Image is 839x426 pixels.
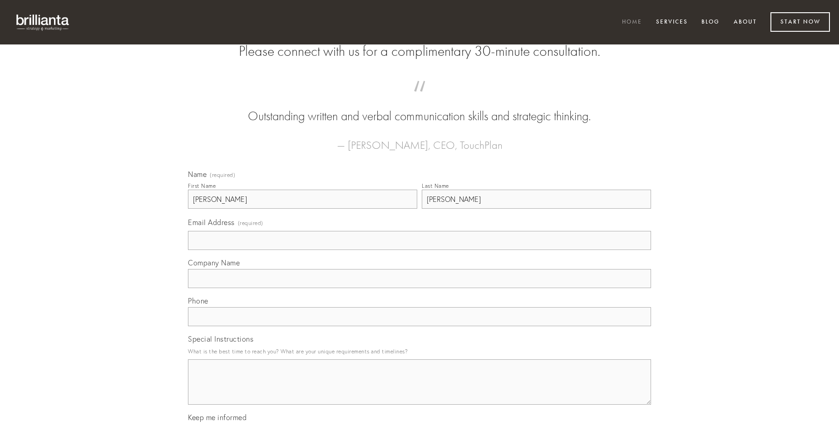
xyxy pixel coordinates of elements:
[210,172,235,178] span: (required)
[188,334,253,343] span: Special Instructions
[188,345,651,357] p: What is the best time to reach you? What are your unique requirements and timelines?
[9,9,77,35] img: brillianta - research, strategy, marketing
[728,15,763,30] a: About
[696,15,725,30] a: Blog
[188,413,247,422] span: Keep me informed
[188,182,216,189] div: First Name
[188,258,240,267] span: Company Name
[616,15,648,30] a: Home
[202,90,637,108] span: “
[188,218,235,227] span: Email Address
[650,15,694,30] a: Services
[188,43,651,60] h2: Please connect with us for a complimentary 30-minute consultation.
[422,182,449,189] div: Last Name
[188,296,208,305] span: Phone
[188,170,207,179] span: Name
[238,217,263,229] span: (required)
[202,90,637,125] blockquote: Outstanding written and verbal communication skills and strategic thinking.
[770,12,830,32] a: Start Now
[202,125,637,154] figcaption: — [PERSON_NAME], CEO, TouchPlan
